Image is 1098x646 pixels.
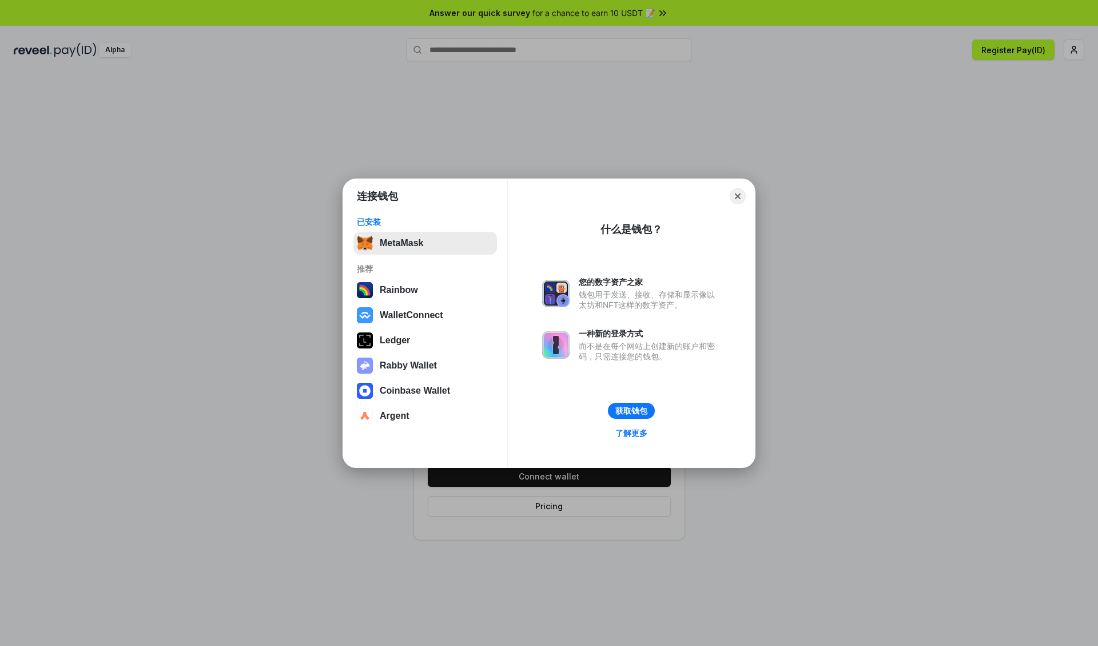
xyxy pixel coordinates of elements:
[608,403,655,419] button: 获取钱包
[357,383,373,399] img: svg+xml,%3Csvg%20width%3D%2228%22%20height%3D%2228%22%20viewBox%3D%220%200%2028%2028%22%20fill%3D...
[353,405,497,427] button: Argent
[615,428,647,438] div: 了解更多
[608,426,654,441] a: 了解更多
[357,189,398,203] h1: 连接钱包
[600,223,662,236] div: 什么是钱包？
[353,379,497,402] button: Coinbase Wallet
[357,358,373,374] img: svg+xml,%3Csvg%20xmlns%3D%22http%3A%2F%2Fwww.w3.org%2F2000%2Fsvg%22%20fill%3D%22none%22%20viewBox...
[380,411,409,421] div: Argent
[357,307,373,323] img: svg+xml,%3Csvg%20width%3D%2228%22%20height%3D%2228%22%20viewBox%3D%220%200%2028%2028%22%20fill%3D...
[353,279,497,302] button: Rainbow
[579,277,721,287] div: 您的数字资产之家
[615,406,647,416] div: 获取钱包
[579,328,721,339] div: 一种新的登录方式
[579,341,721,362] div: 而不是在每个网站上创建新的账户和密码，只需连接您的钱包。
[357,264,494,274] div: 推荐
[357,235,373,251] img: svg+xml,%3Csvg%20fill%3D%22none%22%20height%3D%2233%22%20viewBox%3D%220%200%2035%2033%22%20width%...
[353,232,497,255] button: MetaMask
[353,329,497,352] button: Ledger
[357,332,373,348] img: svg+xml,%3Csvg%20xmlns%3D%22http%3A%2F%2Fwww.w3.org%2F2000%2Fsvg%22%20width%3D%2228%22%20height%3...
[579,290,721,310] div: 钱包用于发送、接收、存储和显示像以太坊和NFT这样的数字资产。
[380,386,450,396] div: Coinbase Wallet
[357,217,494,227] div: 已安装
[357,282,373,298] img: svg+xml,%3Csvg%20width%3D%22120%22%20height%3D%22120%22%20viewBox%3D%220%200%20120%20120%22%20fil...
[380,310,443,320] div: WalletConnect
[380,335,410,346] div: Ledger
[353,304,497,327] button: WalletConnect
[730,188,746,204] button: Close
[380,360,437,371] div: Rabby Wallet
[353,354,497,377] button: Rabby Wallet
[380,238,423,248] div: MetaMask
[542,331,570,359] img: svg+xml,%3Csvg%20xmlns%3D%22http%3A%2F%2Fwww.w3.org%2F2000%2Fsvg%22%20fill%3D%22none%22%20viewBox...
[380,285,418,295] div: Rainbow
[542,280,570,307] img: svg+xml,%3Csvg%20xmlns%3D%22http%3A%2F%2Fwww.w3.org%2F2000%2Fsvg%22%20fill%3D%22none%22%20viewBox...
[357,408,373,424] img: svg+xml,%3Csvg%20width%3D%2228%22%20height%3D%2228%22%20viewBox%3D%220%200%2028%2028%22%20fill%3D...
